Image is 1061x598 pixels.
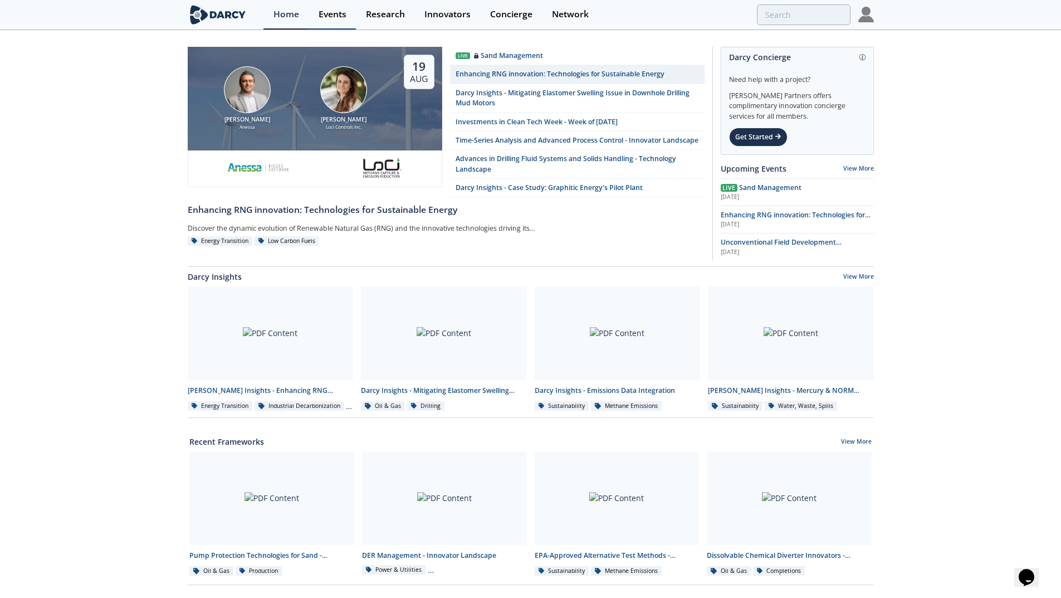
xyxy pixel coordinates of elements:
[361,386,527,396] div: Darcy Insights - Mitigating Elastomer Swelling Issue in Downhole Drilling Mud Motors
[300,124,388,131] div: Loci Controls Inc.
[357,286,531,412] a: PDF Content Darcy Insights - Mitigating Elastomer Swelling Issue in Downhole Drilling Mud Motors ...
[362,565,426,575] div: Power & Utilities
[189,436,264,448] a: Recent Frameworks
[591,566,662,576] div: Methane Emissions
[535,401,589,411] div: Sustainability
[552,10,589,19] div: Network
[227,156,289,179] img: 551440aa-d0f4-4a32-b6e2-e91f2a0781fe
[753,566,805,576] div: Completions
[407,401,445,411] div: Drilling
[707,566,751,576] div: Oil & Gas
[188,47,442,197] a: Amir Akbari [PERSON_NAME] Anessa Nicole Neff [PERSON_NAME] Loci Controls Inc. 19 Aug
[456,69,664,79] div: Enhancing RNG innovation: Technologies for Sustainable Energy
[1014,553,1050,587] iframe: chat widget
[535,566,589,576] div: Sustainability
[739,183,801,192] span: Sand Management
[188,386,354,396] div: [PERSON_NAME] Insights - Enhancing RNG innovation
[360,156,403,179] img: 2b793097-40cf-4f6d-9bc3-4321a642668f
[255,236,320,246] div: Low Carbon Fuels
[531,451,703,577] a: PDF Content EPA-Approved Alternative Test Methods - Innovator Comparison Sustainability Methane E...
[490,10,532,19] div: Concierge
[189,566,233,576] div: Oil & Gas
[255,401,344,411] div: Industrial Decarbonization
[366,10,405,19] div: Research
[721,184,737,192] span: Live
[203,115,292,124] div: [PERSON_NAME]
[474,51,543,61] div: Sand Management
[708,386,874,396] div: [PERSON_NAME] Insights - Mercury & NORM Detection and [MEDICAL_DATA]
[843,164,874,172] a: View More
[721,210,874,229] a: Enhancing RNG innovation: Technologies for Sustainable Energy [DATE]
[707,551,872,561] div: Dissolvable Chemical Diverter Innovators - Innovator Landscape
[361,401,405,411] div: Oil & Gas
[729,128,788,147] div: Get Started
[721,237,874,256] a: Unconventional Field Development Optimization through Geochemical Fingerprinting Technology [DATE]
[721,220,874,229] div: [DATE]
[535,551,700,561] div: EPA-Approved Alternative Test Methods - Innovator Comparison
[189,551,354,561] div: Pump Protection Technologies for Sand - Innovator Shortlist
[185,451,358,577] a: PDF Content Pump Protection Technologies for Sand - Innovator Shortlist Oil & Gas Production
[535,386,701,396] div: Darcy Insights - Emissions Data Integration
[729,47,866,67] div: Darcy Concierge
[358,451,531,577] a: PDF Content DER Management - Innovator Landscape Power & Utilities
[765,401,838,411] div: Water, Waste, Spills
[188,271,242,283] a: Darcy Insights
[591,401,662,411] div: Methane Emissions
[721,248,874,257] div: [DATE]
[319,10,346,19] div: Events
[708,401,762,411] div: Sustainability
[456,52,470,60] div: Live
[236,566,282,576] div: Production
[188,221,562,236] div: Discover the dynamic evolution of Renewable Natural Gas (RNG) and the innovative technologies dri...
[410,59,428,74] div: 19
[450,150,705,179] a: Advances in Drilling Fluid Systems and Solids Handling - Technology Landscape
[424,10,471,19] div: Innovators
[203,124,292,131] div: Anessa
[858,7,874,22] img: Profile
[450,65,705,84] a: Enhancing RNG innovation: Technologies for Sustainable Energy
[224,66,271,113] img: Amir Akbari
[300,115,388,124] div: [PERSON_NAME]
[188,236,253,246] div: Energy Transition
[188,203,705,217] div: Enhancing RNG innovation: Technologies for Sustainable Energy
[320,66,367,113] img: Nicole Neff
[450,113,705,132] a: Investments in Clean Tech Week - Week of [DATE]
[188,5,248,25] img: logo-wide.svg
[450,84,705,113] a: Darcy Insights - Mitigating Elastomer Swelling Issue in Downhole Drilling Mud Motors
[450,132,705,150] a: Time-Series Analysis and Advanced Process Control - Innovator Landscape
[188,401,253,411] div: Energy Transition
[757,4,850,25] input: Advanced Search
[450,47,705,65] a: Live Sand Management
[729,85,866,121] div: [PERSON_NAME] Partners offers complimentary innovation concierge services for all members.
[362,551,527,561] div: DER Management - Innovator Landscape
[721,237,842,268] span: Unconventional Field Development Optimization through Geochemical Fingerprinting Technology
[721,183,874,202] a: Live Sand Management [DATE]
[704,286,878,412] a: PDF Content [PERSON_NAME] Insights - Mercury & NORM Detection and [MEDICAL_DATA] Sustainability W...
[450,179,705,197] a: Darcy Insights - Case Study: Graphitic Energy's Pilot Plant
[721,210,871,230] span: Enhancing RNG innovation: Technologies for Sustainable Energy
[188,197,705,216] a: Enhancing RNG innovation: Technologies for Sustainable Energy
[721,193,874,202] div: [DATE]
[273,10,299,19] div: Home
[843,273,874,283] a: View More
[721,163,786,174] a: Upcoming Events
[184,286,358,412] a: PDF Content [PERSON_NAME] Insights - Enhancing RNG innovation Energy Transition Industrial Decarb...
[841,437,872,448] a: View More
[859,54,866,60] img: information.svg
[410,74,428,85] div: Aug
[531,286,705,412] a: PDF Content Darcy Insights - Emissions Data Integration Sustainability Methane Emissions
[729,67,866,85] div: Need help with a project?
[703,451,876,577] a: PDF Content Dissolvable Chemical Diverter Innovators - Innovator Landscape Oil & Gas Completions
